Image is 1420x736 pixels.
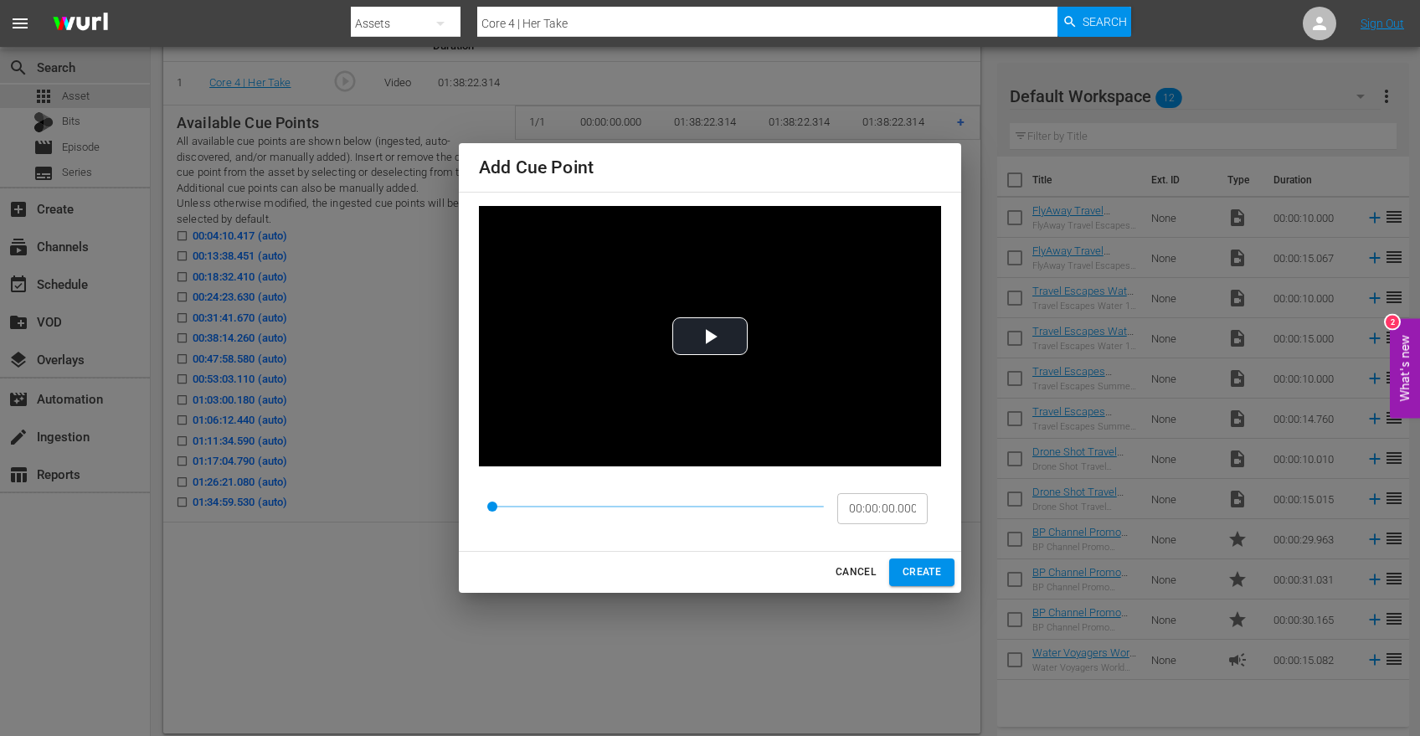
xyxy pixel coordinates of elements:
[903,564,941,581] span: CREATE
[1386,315,1399,328] div: 2
[479,206,941,466] div: Video Player
[829,558,882,586] button: CANCEL
[836,564,876,581] span: CANCEL
[479,157,941,178] h4: Add Cue Point
[40,4,121,44] img: ans4CAIJ8jUAAAAAAAAAAAAAAAAAAAAAAAAgQb4GAAAAAAAAAAAAAAAAAAAAAAAAJMjXAAAAAAAAAAAAAAAAAAAAAAAAgAT5G...
[672,317,748,355] button: Play Video
[889,558,954,586] button: CREATE
[1361,17,1404,30] a: Sign Out
[1390,318,1420,418] button: Open Feedback Widget
[1083,7,1127,37] span: Search
[10,13,30,33] span: menu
